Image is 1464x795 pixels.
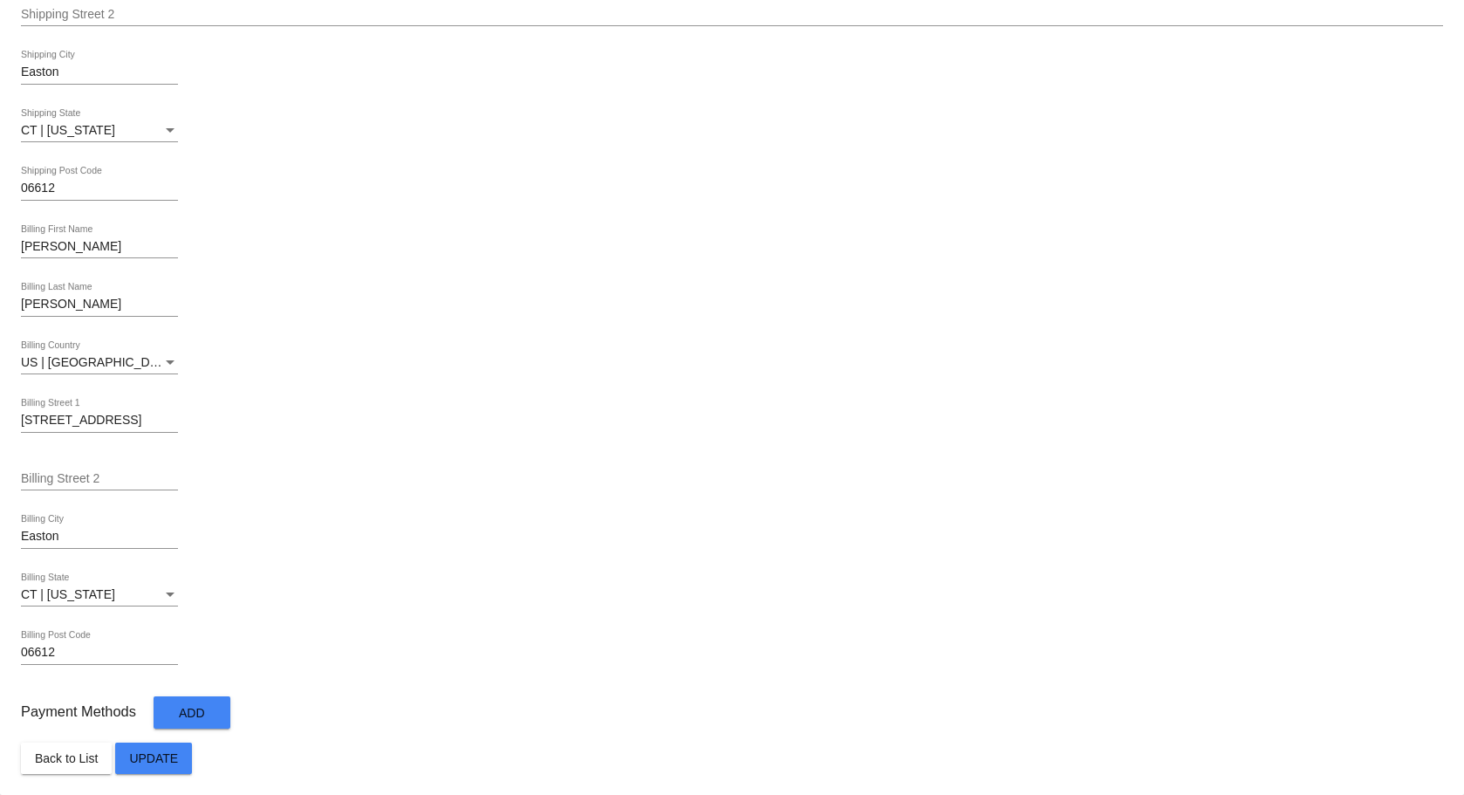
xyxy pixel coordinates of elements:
input: Billing Post Code [21,646,178,660]
span: Add [179,706,205,720]
input: Shipping Street 2 [21,8,1443,22]
span: US | [GEOGRAPHIC_DATA] [21,355,175,369]
button: Update [115,743,192,774]
button: Back to List [21,743,112,774]
input: Billing First Name [21,240,178,254]
input: Billing Last Name [21,298,178,312]
button: Add [154,696,230,729]
span: CT | [US_STATE] [21,587,115,601]
h3: Payment Methods [21,703,136,720]
span: Back to List [35,751,98,765]
input: Billing Street 2 [21,472,178,486]
span: Update [129,751,178,765]
input: Shipping Post Code [21,182,178,195]
mat-select: Billing Country [21,356,178,370]
mat-select: Billing State [21,588,178,602]
input: Billing Street 1 [21,414,178,428]
input: Billing City [21,530,178,544]
mat-select: Shipping State [21,124,178,138]
span: CT | [US_STATE] [21,123,115,137]
input: Shipping City [21,65,178,79]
